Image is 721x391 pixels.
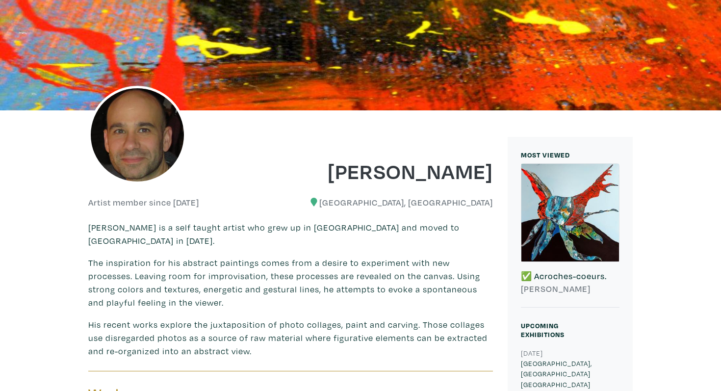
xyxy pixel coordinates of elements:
h6: Artist member since [DATE] [88,197,199,208]
p: [GEOGRAPHIC_DATA], [GEOGRAPHIC_DATA] [GEOGRAPHIC_DATA] [521,358,619,390]
h6: [GEOGRAPHIC_DATA], [GEOGRAPHIC_DATA] [298,197,493,208]
h6: ✅ Acroches-coeurs. [521,271,619,282]
small: MOST VIEWED [521,150,570,159]
p: The inspiration for his abstract paintings comes from a desire to experiment with new processes. ... [88,256,493,309]
p: [PERSON_NAME] is a self taught artist who grew up in [GEOGRAPHIC_DATA] and moved to [GEOGRAPHIC_D... [88,221,493,247]
img: phpThumb.php [88,86,186,184]
p: His recent works explore the juxtaposition of photo collages, paint and carving. Those collages u... [88,318,493,358]
small: [DATE] [521,348,543,358]
small: Upcoming Exhibitions [521,321,565,339]
h6: [PERSON_NAME] [521,284,619,294]
h1: [PERSON_NAME] [298,157,493,184]
a: ✅ Acroches-coeurs. [PERSON_NAME] [521,163,619,308]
